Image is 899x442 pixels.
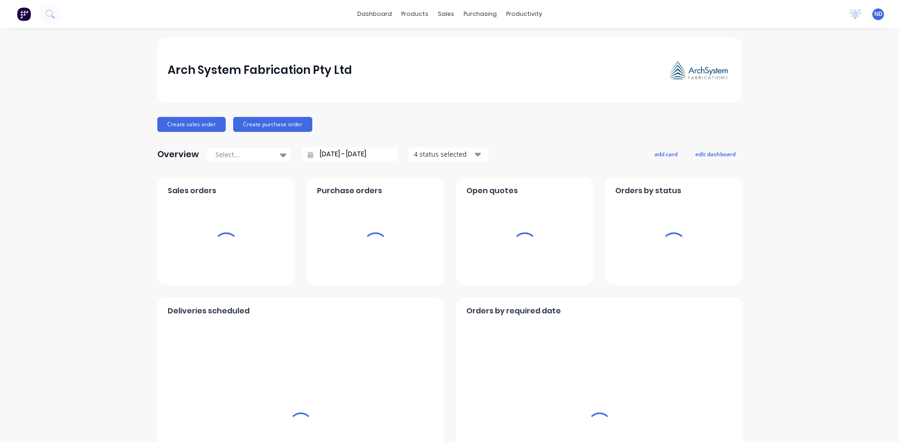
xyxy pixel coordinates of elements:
[459,7,501,21] div: purchasing
[689,148,742,160] button: edit dashboard
[168,305,250,317] span: Deliveries scheduled
[466,185,518,196] span: Open quotes
[414,149,473,159] div: 4 status selected
[233,117,312,132] button: Create purchase order
[648,148,684,160] button: add card
[466,305,561,317] span: Orders by required date
[157,145,199,164] div: Overview
[666,58,731,83] img: Arch System Fabrication Pty Ltd
[157,117,226,132] button: Create sales order
[317,185,382,196] span: Purchase orders
[409,147,488,161] button: 4 status selected
[874,10,883,18] span: ND
[17,7,31,21] img: Factory
[353,7,397,21] a: dashboard
[433,7,459,21] div: sales
[501,7,547,21] div: productivity
[397,7,433,21] div: products
[168,185,216,196] span: Sales orders
[615,185,681,196] span: Orders by status
[168,61,352,80] div: Arch System Fabrication Pty Ltd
